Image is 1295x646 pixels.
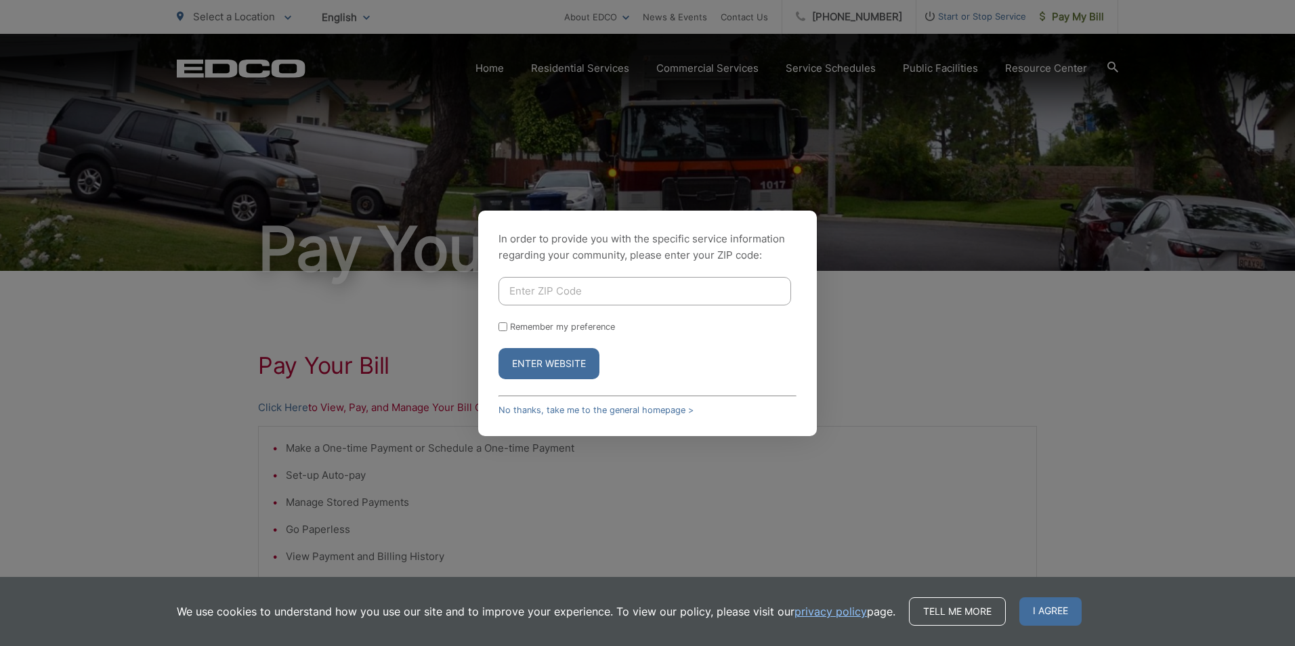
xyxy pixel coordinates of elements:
[909,597,1006,626] a: Tell me more
[794,603,867,620] a: privacy policy
[498,348,599,379] button: Enter Website
[498,277,791,305] input: Enter ZIP Code
[510,322,615,332] label: Remember my preference
[498,231,797,263] p: In order to provide you with the specific service information regarding your community, please en...
[177,603,895,620] p: We use cookies to understand how you use our site and to improve your experience. To view our pol...
[1019,597,1082,626] span: I agree
[498,405,694,415] a: No thanks, take me to the general homepage >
